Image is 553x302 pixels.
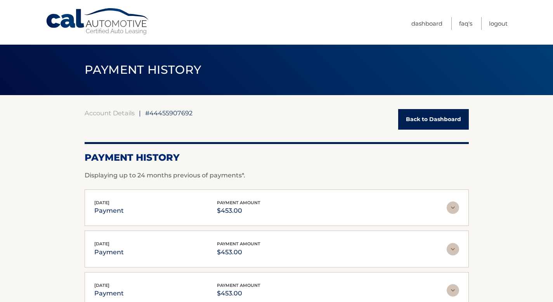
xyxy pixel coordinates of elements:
[217,288,260,299] p: $453.00
[489,17,508,30] a: Logout
[217,283,260,288] span: payment amount
[459,17,472,30] a: FAQ's
[447,201,459,214] img: accordion-rest.svg
[139,109,141,117] span: |
[94,247,124,258] p: payment
[85,152,469,163] h2: Payment History
[447,284,459,297] img: accordion-rest.svg
[45,8,150,35] a: Cal Automotive
[398,109,469,130] a: Back to Dashboard
[94,200,109,205] span: [DATE]
[94,288,124,299] p: payment
[217,241,260,246] span: payment amount
[85,62,201,77] span: PAYMENT HISTORY
[85,171,469,180] p: Displaying up to 24 months previous of payments*.
[217,247,260,258] p: $453.00
[85,109,135,117] a: Account Details
[145,109,192,117] span: #44455907692
[217,205,260,216] p: $453.00
[94,205,124,216] p: payment
[217,200,260,205] span: payment amount
[411,17,442,30] a: Dashboard
[94,283,109,288] span: [DATE]
[447,243,459,255] img: accordion-rest.svg
[94,241,109,246] span: [DATE]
